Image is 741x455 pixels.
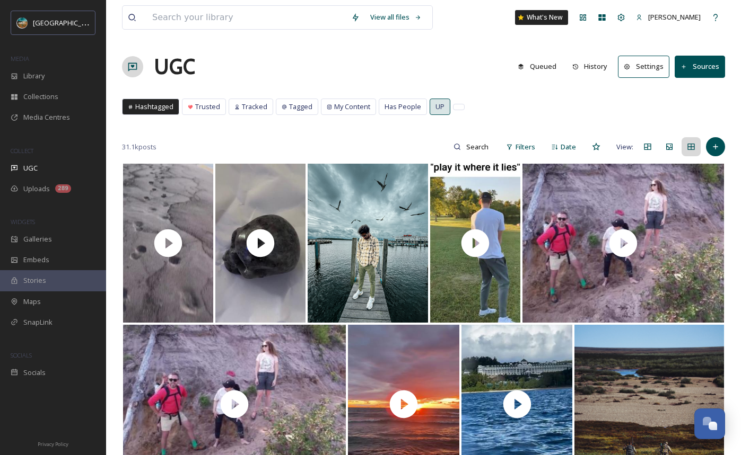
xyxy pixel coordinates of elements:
a: Settings [618,56,675,77]
a: Privacy Policy [38,437,68,450]
span: Socials [23,368,46,378]
a: UGC [154,51,195,83]
span: Trusted [195,102,220,112]
span: Privacy Policy [38,441,68,448]
span: Stories [23,275,46,286]
span: UGC [23,163,38,173]
span: View: [616,142,633,152]
span: Tracked [242,102,267,112]
span: Galleries [23,234,52,244]
span: [PERSON_NAME] [648,12,701,22]
button: History [567,56,613,77]
input: Search [461,136,495,157]
a: What's New [515,10,568,25]
img: thumbnail [213,164,308,323]
span: My Content [334,102,370,112]
button: Open Chat [694,408,725,439]
span: Maps [23,297,41,307]
span: SOCIALS [11,351,32,359]
a: Queued [512,56,567,77]
img: Standing still, world in motion🐦‍🔥 #mackinacisland #michigan [308,164,428,323]
button: Queued [512,56,562,77]
span: UP [435,102,444,112]
span: SnapLink [23,317,53,327]
span: Filters [516,142,535,152]
div: 289 [55,184,71,193]
a: History [567,56,618,77]
span: Media Centres [23,112,70,122]
span: Library [23,71,45,81]
span: Has People [385,102,421,112]
span: 31.1k posts [122,142,156,152]
button: Sources [675,56,725,77]
a: [PERSON_NAME] [631,7,706,28]
span: COLLECT [11,147,33,155]
img: Snapsea%20Profile.jpg [17,17,28,28]
span: Uploads [23,184,50,194]
img: thumbnail [522,164,724,323]
span: Hashtagged [135,102,173,112]
input: Search your library [147,6,346,29]
span: Date [561,142,576,152]
span: WIDGETS [11,218,35,226]
span: Embeds [23,255,49,265]
span: [GEOGRAPHIC_DATA][US_STATE] [33,17,136,28]
span: MEDIA [11,55,29,63]
a: View all files [365,7,427,28]
span: Collections [23,92,58,102]
button: Settings [618,56,669,77]
img: thumbnail [428,164,523,323]
span: Tagged [289,102,312,112]
img: thumbnail [120,164,216,323]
